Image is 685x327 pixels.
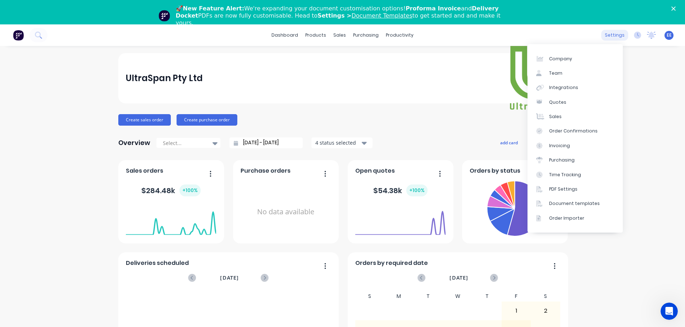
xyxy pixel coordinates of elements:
[528,153,623,167] a: Purchasing
[661,303,678,320] iframe: Intercom live chat
[443,291,472,302] div: W
[549,128,598,134] div: Order Confirmations
[118,114,171,126] button: Create sales order
[528,211,623,225] a: Order Importer
[118,136,150,150] div: Overview
[549,70,562,76] div: Team
[268,30,302,41] a: dashboard
[350,30,382,41] div: purchasing
[528,51,623,66] a: Company
[496,138,522,147] button: add card
[472,291,502,302] div: T
[406,5,461,12] b: Proforma Invoice
[549,84,578,91] div: Integrations
[177,114,237,126] button: Create purchase order
[667,32,672,38] span: EE
[382,30,417,41] div: productivity
[220,274,239,282] span: [DATE]
[549,99,566,106] div: Quotes
[531,302,560,320] div: 2
[528,95,623,109] a: Quotes
[311,137,373,148] button: 4 status selected
[315,139,361,146] div: 4 status selected
[126,167,163,175] span: Sales orders
[601,30,628,41] div: settings
[549,186,577,192] div: PDF Settings
[355,259,428,267] span: Orders by required date
[159,10,170,22] img: Profile image for Team
[141,184,201,196] div: $ 284.48k
[470,167,520,175] span: Orders by status
[126,71,203,85] div: UltraSpan Pty Ltd
[549,113,562,120] div: Sales
[355,167,395,175] span: Open quotes
[406,184,428,196] div: + 100 %
[373,184,428,196] div: $ 54.38k
[414,291,443,302] div: T
[176,5,515,27] div: 🚀 We're expanding your document customisation options! and PDFs are now fully customisable. Head ...
[13,30,24,41] img: Factory
[179,184,201,196] div: + 100 %
[671,6,679,11] div: Close
[384,291,414,302] div: M
[527,138,567,147] button: edit dashboard
[528,109,623,124] a: Sales
[549,215,584,221] div: Order Importer
[330,30,350,41] div: sales
[502,291,531,302] div: F
[549,143,570,149] div: Invoicing
[549,56,572,62] div: Company
[449,274,468,282] span: [DATE]
[528,182,623,196] a: PDF Settings
[355,291,384,302] div: S
[241,167,291,175] span: Purchase orders
[528,66,623,80] a: Team
[549,172,581,178] div: Time Tracking
[528,196,623,211] a: Document templates
[318,12,412,19] b: Settings >
[176,5,499,19] b: Delivery Docket
[351,12,412,19] a: Document Templates
[502,302,531,320] div: 1
[126,259,189,267] span: Deliveries scheduled
[549,200,600,207] div: Document templates
[528,124,623,138] a: Order Confirmations
[528,80,623,95] a: Integrations
[528,167,623,182] a: Time Tracking
[531,291,560,302] div: S
[302,30,330,41] div: products
[509,44,559,113] img: UltraSpan Pty Ltd
[549,157,575,163] div: Purchasing
[528,139,623,153] a: Invoicing
[183,5,245,12] b: New Feature Alert:
[241,178,331,246] div: No data available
